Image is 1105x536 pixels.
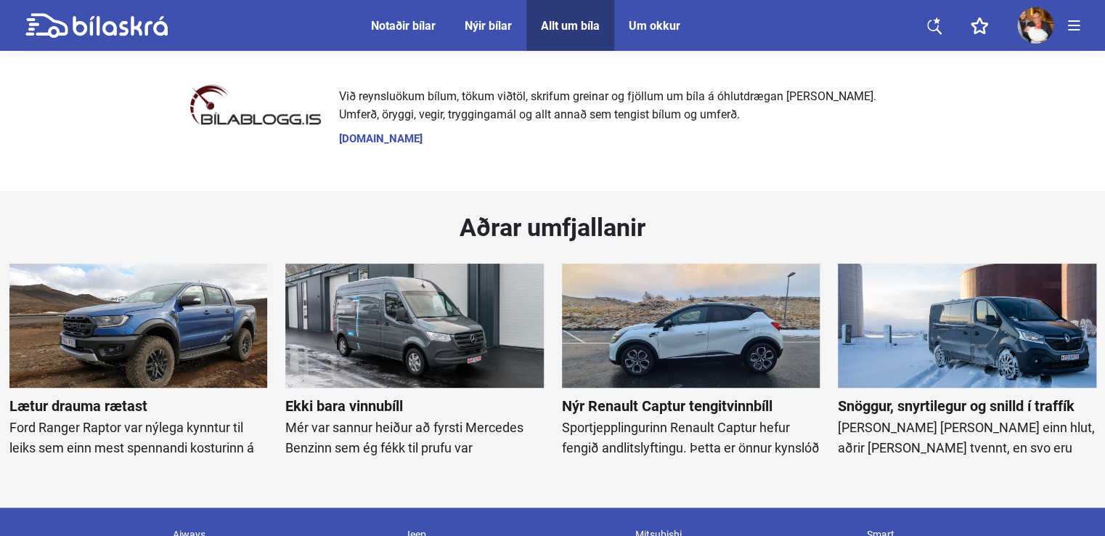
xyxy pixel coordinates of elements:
[838,395,1096,418] b: Snöggur, snyrtilegur og snilld í traffík
[629,19,680,33] a: Um okkur
[9,395,268,418] b: Lætur drauma rætast
[562,395,820,418] b: Nýr Renault Captur tengitvinnbíll
[552,264,829,457] a: Nýr Renault Captur tengitvinnbíllSportjepplingurinn Renault Captur hefur fengið andlitslyftingu. ...
[339,88,897,124] span: Við reynsluökum bílum, tökum viðtöl, skrifum greinar og fjöllum um bíla á óhlutdrægan [PERSON_NAM...
[277,264,553,457] a: Ekki bara vinnubíllMér var sannur heiður að fyrsti Mercedes Benzinn sem ég fékk til prufu var vin...
[460,215,645,240] h2: Aðrar umfjallanir
[562,418,820,499] p: Sportjepplingurinn Renault Captur hefur fengið andlitslyftingu. Þetta er önnur kynslóð þessa snið...
[371,19,436,33] a: Notaðir bílar
[1017,7,1053,44] img: 10160347068628909.jpg
[285,395,544,418] b: Ekki bara vinnubíll
[9,418,268,499] p: Ford Ranger Raptor var nýlega kynntur til leiks sem einn mest spennandi kosturinn á pallbílamarka...
[465,19,512,33] a: Nýir bílar
[838,418,1096,499] p: [PERSON_NAME] [PERSON_NAME] einn hlut, aðrir [PERSON_NAME] tvennt, en svo eru bílar eins og Renau...
[541,19,600,33] a: Allt um bíla
[285,418,544,499] p: Mér var sannur heiður að fyrsti Mercedes Benzinn sem ég fékk til prufu var vinnuhesturinn Sprinte...
[339,134,897,145] a: [DOMAIN_NAME]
